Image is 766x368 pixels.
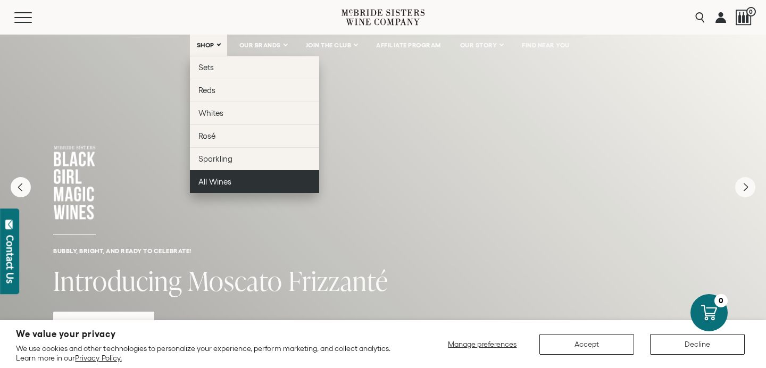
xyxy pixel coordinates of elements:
span: Introducing [53,262,182,299]
button: Manage preferences [442,334,523,355]
span: Sparkling [198,154,232,163]
a: Sets [190,56,319,79]
span: FIND NEAR YOU [522,41,570,49]
span: JOIN THE CLUB [306,41,352,49]
button: Decline [650,334,745,355]
a: Reds [190,79,319,102]
span: OUR BRANDS [239,41,281,49]
span: Shop Now [68,319,140,331]
span: SHOP [197,41,215,49]
span: 0 [746,7,756,16]
span: AFFILIATE PROGRAM [376,41,441,49]
a: All Wines [190,170,319,193]
div: 0 [714,294,728,307]
a: Privacy Policy. [75,354,121,362]
span: All Wines [198,177,231,186]
h2: We value your privacy [16,330,405,339]
a: AFFILIATE PROGRAM [369,35,448,56]
span: Whites [198,108,223,118]
a: Shop Now [53,312,154,337]
button: Previous [11,177,31,197]
span: OUR STORY [460,41,497,49]
a: Rosé [190,124,319,147]
a: OUR STORY [453,35,510,56]
span: Reds [198,86,215,95]
button: Mobile Menu Trigger [14,12,53,23]
span: Frizzanté [288,262,388,299]
span: Moscato [188,262,282,299]
button: Accept [539,334,634,355]
a: Whites [190,102,319,124]
p: We use cookies and other technologies to personalize your experience, perform marketing, and coll... [16,344,405,363]
span: Rosé [198,131,215,140]
div: Contact Us [5,235,15,283]
a: FIND NEAR YOU [515,35,577,56]
a: Sparkling [190,147,319,170]
a: OUR BRANDS [232,35,294,56]
a: JOIN THE CLUB [299,35,364,56]
span: Manage preferences [448,340,517,348]
h6: Bubbly, bright, and ready to celebrate! [53,247,713,254]
a: SHOP [190,35,227,56]
span: Sets [198,63,214,72]
button: Next [735,177,755,197]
